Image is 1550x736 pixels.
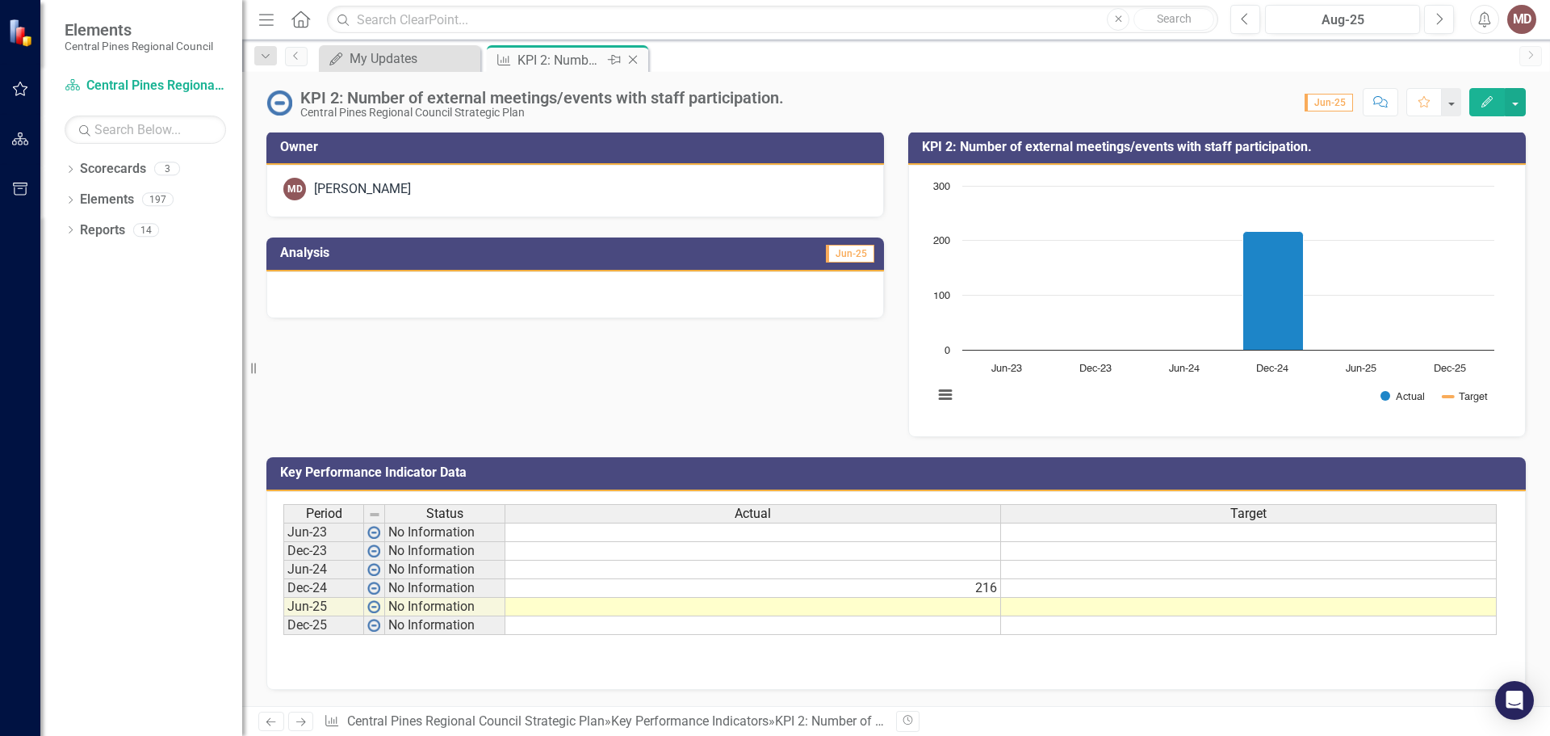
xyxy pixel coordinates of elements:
[517,50,604,70] div: KPI 2: Number of external meetings/events with staff participation.
[1495,681,1534,720] div: Open Intercom Messenger
[385,561,505,579] td: No Information
[283,616,364,635] td: Dec-25
[611,713,769,729] a: Key Performance Indicators
[385,523,505,542] td: No Information
[1243,232,1304,351] path: Dec-24, 216. Actual.
[367,600,380,613] img: wPkqUstsMhMTgAAAABJRU5ErkJggg==
[280,140,876,154] h3: Owner
[1265,5,1420,34] button: Aug-25
[65,20,213,40] span: Elements
[367,582,380,595] img: wPkqUstsMhMTgAAAABJRU5ErkJggg==
[283,579,364,598] td: Dec-24
[367,526,380,539] img: wPkqUstsMhMTgAAAABJRU5ErkJggg==
[368,508,381,521] img: 8DAGhfEEPCf229AAAAAElFTkSuQmCC
[283,598,364,616] td: Jun-25
[1271,11,1414,30] div: Aug-25
[1169,364,1200,374] text: Jun-24
[300,89,784,107] div: KPI 2: Number of external meetings/events with staff participation.
[1443,390,1488,402] button: Show Target
[80,191,134,209] a: Elements
[283,561,364,579] td: Jun-24
[735,507,771,521] span: Actual
[80,221,125,240] a: Reports
[1507,5,1536,34] button: MD
[385,598,505,616] td: No Information
[1380,390,1425,402] button: Show Actual
[933,182,950,192] text: 300
[925,178,1509,420] div: Chart. Highcharts interactive chart.
[80,160,146,179] a: Scorecards
[1256,364,1288,374] text: Dec-24
[1305,94,1353,111] span: Jun-25
[1434,364,1466,374] text: Dec-25
[1346,364,1376,374] text: Jun-25
[933,236,950,246] text: 200
[8,19,36,47] img: ClearPoint Strategy
[367,619,380,632] img: wPkqUstsMhMTgAAAABJRU5ErkJggg==
[306,507,342,521] span: Period
[385,616,505,635] td: No Information
[65,40,213,53] small: Central Pines Regional Council
[142,193,174,207] div: 197
[826,245,874,263] span: Jun-25
[922,140,1518,154] h3: KPI 2: Number of external meetings/events with staff participation.
[65,77,226,95] a: Central Pines Regional Council Strategic Plan
[385,579,505,598] td: No Information
[280,465,1518,480] h3: Key Performance Indicator Data
[367,563,380,576] img: wPkqUstsMhMTgAAAABJRU5ErkJggg==
[283,178,306,200] div: MD
[280,246,576,260] h3: Analysis
[65,116,226,144] input: Search Below...
[323,48,476,69] a: My Updates
[283,542,364,561] td: Dec-23
[933,291,950,301] text: 100
[266,90,292,116] img: No Information
[283,523,364,542] td: Jun-23
[1079,364,1112,374] text: Dec-23
[505,579,1001,598] td: 216
[347,713,605,729] a: Central Pines Regional Council Strategic Plan
[925,178,1502,420] svg: Interactive chart
[327,6,1218,34] input: Search ClearPoint...
[1230,507,1267,521] span: Target
[324,713,884,731] div: » »
[991,364,1022,374] text: Jun-23
[367,545,380,557] img: wPkqUstsMhMTgAAAABJRU5ErkJggg==
[154,162,180,176] div: 3
[1133,8,1214,31] button: Search
[133,223,159,237] div: 14
[350,48,476,69] div: My Updates
[385,542,505,561] td: No Information
[426,507,463,521] span: Status
[300,107,784,119] div: Central Pines Regional Council Strategic Plan
[934,384,957,406] button: View chart menu, Chart
[775,713,1155,729] div: KPI 2: Number of external meetings/events with staff participation.
[1157,12,1192,25] span: Search
[945,346,950,356] text: 0
[314,180,411,199] div: [PERSON_NAME]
